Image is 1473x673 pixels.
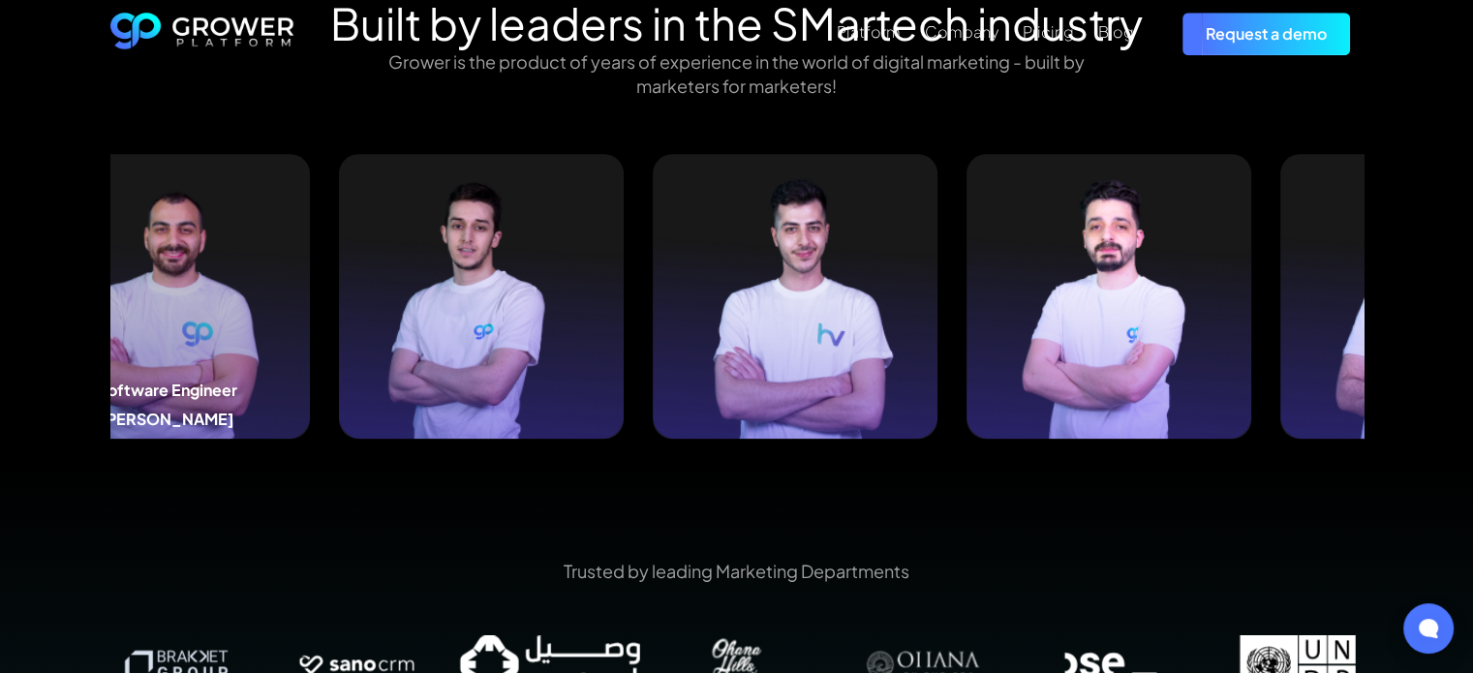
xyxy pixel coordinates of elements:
[925,22,998,41] div: Company
[837,22,901,41] div: Platform
[98,381,237,400] h5: Software Engineer
[370,49,1104,98] p: Grower is the product of years of experience in the world of digital marketing - built by markete...
[1023,22,1074,41] div: Pricing
[83,559,1391,583] p: Trusted by leading Marketing Departments
[1023,20,1074,44] a: Pricing
[100,410,234,429] h5: [PERSON_NAME]
[1098,20,1134,44] a: Blog
[110,13,294,55] a: home
[1182,13,1350,54] a: Request a demo
[1098,22,1134,41] div: Blog
[837,20,901,44] a: Platform
[925,20,998,44] a: Company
